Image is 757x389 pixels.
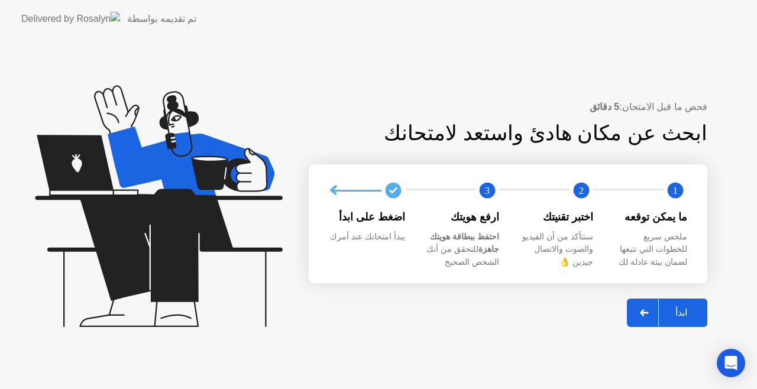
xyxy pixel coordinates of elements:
[485,185,490,196] text: 3
[424,209,499,225] div: ارفع هويتك
[673,185,678,196] text: 1
[518,231,593,269] div: سنتأكد من أن الفيديو والصوت والاتصال جيدين 👌
[627,299,707,327] button: ابدأ
[309,118,707,149] div: ابحث عن مكان هادئ واستعد لامتحانك
[21,12,120,25] img: Delivered by Rosalyn
[590,102,619,112] b: 5 دقائق
[612,231,687,269] div: ملخص سريع للخطوات التي نتبعها لضمان بيئة عادلة لك
[330,209,405,225] div: اضغط على ابدأ
[659,307,704,318] div: ابدأ
[717,349,745,377] div: Open Intercom Messenger
[430,232,499,254] b: احتفظ ببطاقة هويتك جاهزة
[579,185,584,196] text: 2
[612,209,687,225] div: ما يمكن توقعه
[127,12,196,26] div: تم تقديمه بواسطة
[309,100,707,114] div: فحص ما قبل الامتحان:
[330,231,405,244] div: يبدأ امتحانك عند أمرك
[424,231,499,269] div: للتحقق من أنك الشخص الصحيح
[518,209,593,225] div: اختبر تقنيتك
